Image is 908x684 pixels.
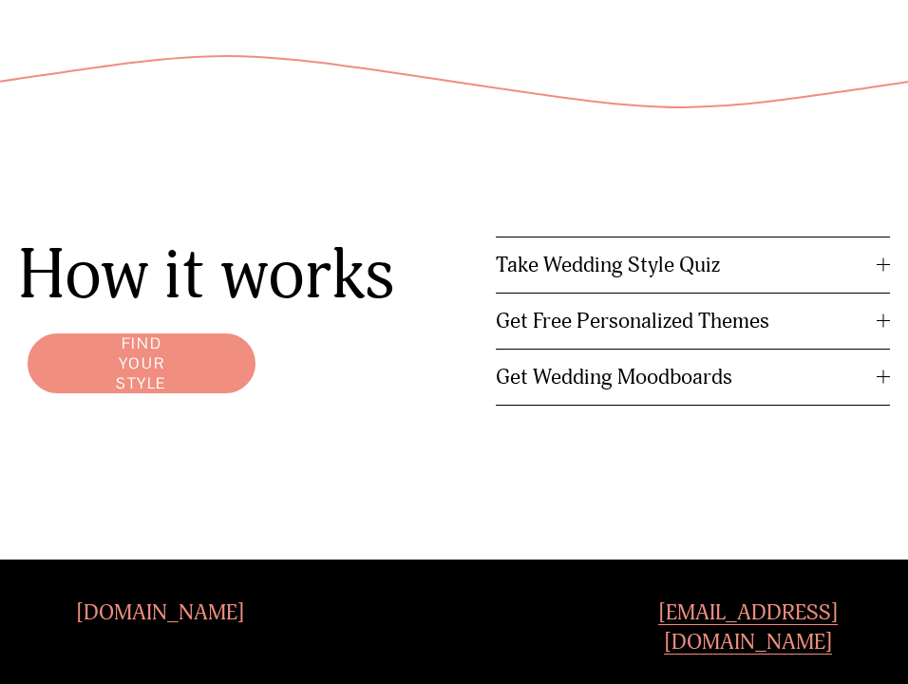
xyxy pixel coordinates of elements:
[496,294,890,349] button: Get Free Personalized Themes
[496,237,890,293] button: Take Wedding Style Quiz
[496,252,877,278] span: Take Wedding Style Quiz
[18,598,302,628] h4: [DOMAIN_NAME]
[18,324,265,403] a: Find your style
[496,364,877,390] span: Get Wedding Moodboards
[18,237,412,314] h1: How it works
[606,598,890,658] a: [EMAIL_ADDRESS][DOMAIN_NAME]
[496,308,877,334] span: Get Free Personalized Themes
[496,350,890,405] button: Get Wedding Moodboards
